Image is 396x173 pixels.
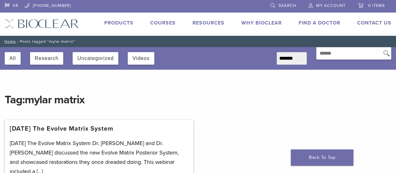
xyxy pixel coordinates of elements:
[193,20,224,26] a: Resources
[368,3,385,8] span: 0 items
[9,52,16,65] button: All
[35,52,59,65] button: Research
[16,40,20,43] span: /
[150,20,176,26] a: Courses
[5,80,391,107] h1: Tag:
[25,93,85,106] span: mylar matrix
[299,20,340,26] a: Find A Doctor
[3,39,16,44] a: Home
[77,52,114,65] button: Uncategorized
[279,3,296,8] span: Search
[291,149,353,166] a: Back To Top
[357,20,391,26] a: Contact Us
[132,52,150,65] button: Videos
[316,3,346,8] span: My Account
[5,19,79,28] img: Bioclear
[241,20,282,26] a: Why Bioclear
[10,125,113,132] a: [DATE] The Evolve Matrix System
[104,20,133,26] a: Products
